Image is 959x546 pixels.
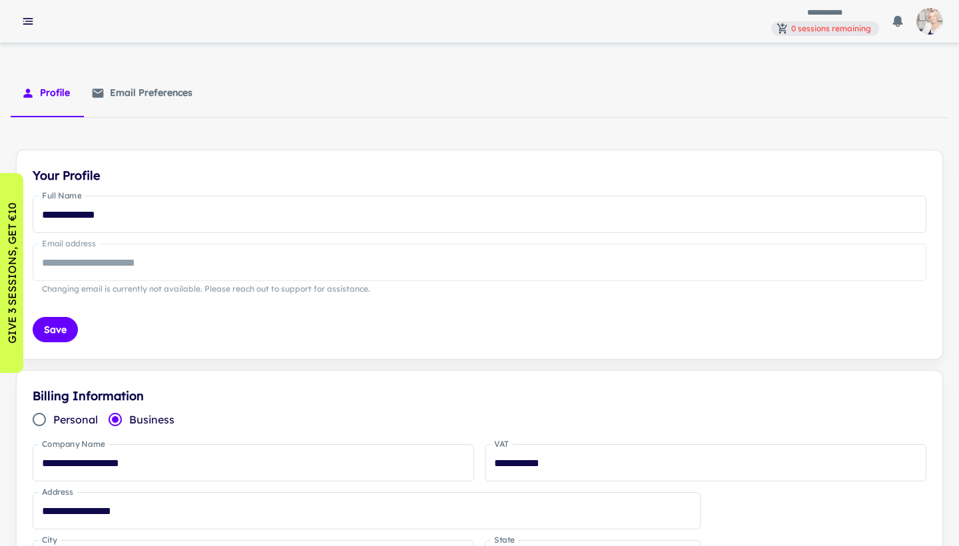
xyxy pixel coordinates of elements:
button: Save [33,317,78,342]
span: You have no sessions remaining. Please subscribe to get more. [771,21,879,35]
p: Changing email is currently not available. Please reach out to support for assistance. [42,283,917,295]
a: You have no sessions remaining. Please subscribe to get more. [771,20,879,37]
label: State [494,534,515,545]
label: Address [42,486,73,497]
label: City [42,534,57,545]
button: Profile [11,69,81,117]
span: 0 sessions remaining [786,23,876,35]
label: Email address [42,238,96,249]
p: GIVE 3 SESSIONS, GET €10 [4,202,20,344]
h6: Your Profile [33,166,926,185]
h6: Billing Information [33,387,926,406]
img: photoURL [916,8,943,35]
label: VAT [494,438,509,449]
div: profile tabs [11,69,948,117]
span: Business [129,411,174,427]
button: Email preferences [81,69,203,117]
label: Company Name [42,438,105,449]
label: Full Name [42,190,81,201]
span: Personal [53,411,98,427]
